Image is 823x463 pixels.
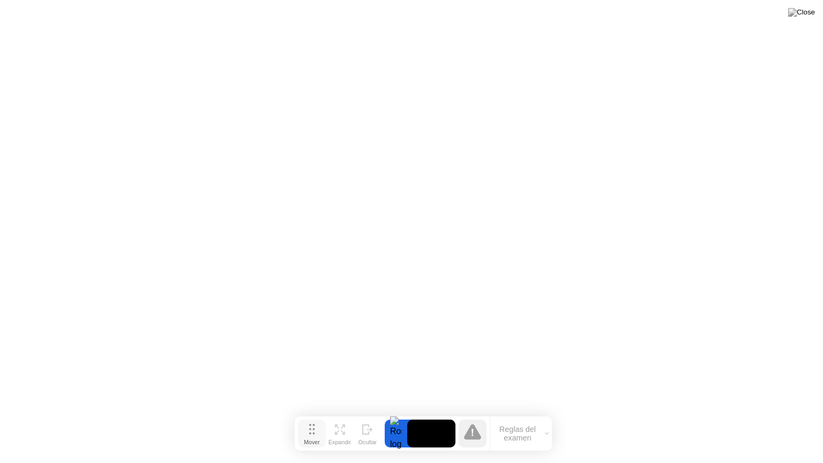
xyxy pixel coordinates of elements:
div: Expandir [328,439,351,445]
button: Reglas del examen [490,424,552,443]
button: Ocultar [354,420,381,447]
button: Mover [298,420,326,447]
div: Ocultar [358,439,377,445]
button: Expandir [326,420,354,447]
div: Mover [304,439,320,445]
